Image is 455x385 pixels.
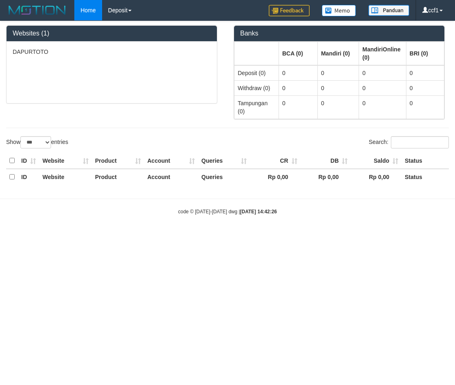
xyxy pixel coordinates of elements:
th: Rp 0,00 [301,169,351,185]
label: Search: [369,136,449,148]
th: Rp 0,00 [351,169,401,185]
th: Group: activate to sort column ascending [317,42,359,65]
img: Feedback.jpg [269,5,310,16]
th: Group: activate to sort column ascending [359,42,406,65]
th: Saldo [351,153,401,169]
th: Group: activate to sort column ascending [406,42,444,65]
td: 0 [406,80,444,95]
h3: Banks [240,30,438,37]
th: ID [18,169,39,185]
img: MOTION_logo.png [6,4,68,16]
th: CR [250,153,301,169]
th: Queries [198,169,250,185]
input: Search: [391,136,449,148]
th: Queries [198,153,250,169]
th: Website [39,153,92,169]
label: Show entries [6,136,68,148]
select: Showentries [20,136,51,148]
td: 0 [279,95,317,119]
small: code © [DATE]-[DATE] dwg | [178,209,277,215]
th: ID [18,153,39,169]
td: 0 [279,80,317,95]
th: Status [401,153,449,169]
img: panduan.png [368,5,409,16]
td: 0 [317,95,359,119]
td: 0 [317,65,359,81]
th: Product [92,153,144,169]
th: Product [92,169,144,185]
td: Tampungan (0) [234,95,279,119]
td: 0 [406,95,444,119]
td: 0 [317,80,359,95]
td: Deposit (0) [234,65,279,81]
th: Status [401,169,449,185]
td: Withdraw (0) [234,80,279,95]
td: 0 [406,65,444,81]
td: 0 [359,95,406,119]
td: 0 [279,65,317,81]
th: Account [144,153,198,169]
strong: [DATE] 14:42:26 [240,209,277,215]
h3: Websites (1) [13,30,211,37]
td: 0 [359,80,406,95]
th: Rp 0,00 [250,169,301,185]
th: Website [39,169,92,185]
th: DB [301,153,351,169]
th: Account [144,169,198,185]
th: Group: activate to sort column ascending [279,42,317,65]
img: Button%20Memo.svg [322,5,356,16]
p: DAPURTOTO [13,48,211,56]
td: 0 [359,65,406,81]
th: Group: activate to sort column ascending [234,42,279,65]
